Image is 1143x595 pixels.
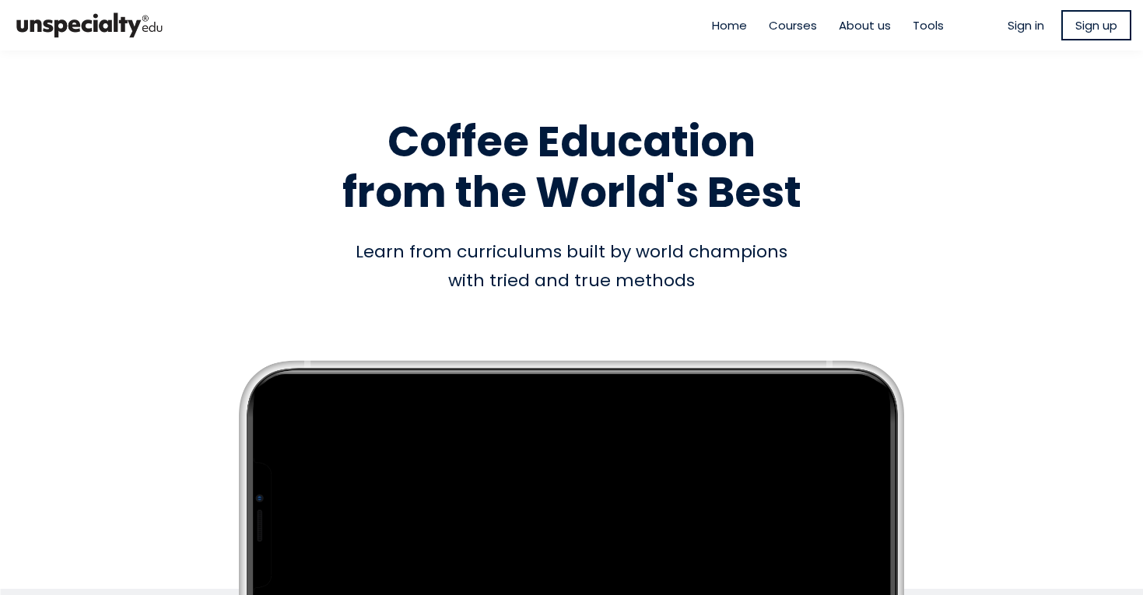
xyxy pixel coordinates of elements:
[128,237,1015,296] div: Learn from curriculums built by world champions with tried and true methods
[712,16,747,34] a: Home
[1075,16,1117,34] span: Sign up
[1061,10,1131,40] a: Sign up
[839,16,891,34] a: About us
[1008,16,1044,34] a: Sign in
[769,16,817,34] a: Courses
[128,117,1015,218] h1: Coffee Education from the World's Best
[12,6,167,44] img: bc390a18feecddb333977e298b3a00a1.png
[913,16,944,34] a: Tools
